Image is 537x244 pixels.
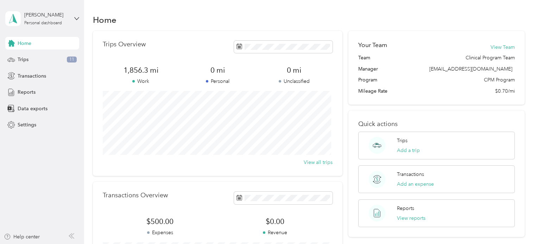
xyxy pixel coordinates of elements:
span: 0 mi [256,65,333,75]
button: Add an expense [397,180,434,188]
span: $0.00 [217,217,332,226]
p: Reports [397,205,414,212]
h1: Home [93,16,116,24]
span: Trips [18,56,29,63]
div: Personal dashboard [24,21,62,25]
h2: Your Team [358,41,387,50]
span: Home [18,40,31,47]
p: Revenue [217,229,332,236]
button: View Team [491,44,515,51]
div: [PERSON_NAME] [24,11,68,19]
span: Team [358,54,370,61]
p: Quick actions [358,120,515,128]
span: 11 [67,57,77,63]
span: Manager [358,65,378,73]
span: Transactions [18,72,46,80]
span: $0.70/mi [495,87,515,95]
span: [EMAIL_ADDRESS][DOMAIN_NAME] [429,66,512,72]
button: View all trips [304,159,333,166]
p: Transactions [397,171,424,178]
p: Transactions Overview [103,192,168,199]
span: 1,856.3 mi [103,65,179,75]
span: 0 mi [179,65,256,75]
p: Trips Overview [103,41,146,48]
button: Help center [4,233,40,240]
p: Personal [179,78,256,85]
span: Mileage Rate [358,87,387,95]
span: Settings [18,121,36,128]
span: CPM Program [484,76,515,84]
span: Program [358,76,377,84]
p: Trips [397,137,408,144]
span: Clinical Program Team [466,54,515,61]
p: Work [103,78,179,85]
button: View reports [397,215,425,222]
span: $500.00 [103,217,217,226]
iframe: Everlance-gr Chat Button Frame [498,205,537,244]
button: Add a trip [397,147,420,154]
span: Reports [18,88,36,96]
span: Data exports [18,105,48,112]
p: Unclassified [256,78,333,85]
p: Expenses [103,229,217,236]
